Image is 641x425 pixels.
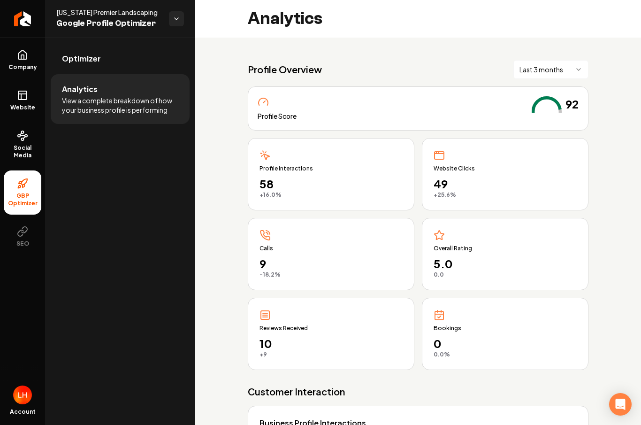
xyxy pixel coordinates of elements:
[259,325,403,332] span: Reviews Received
[259,165,403,172] span: Profile Interactions
[434,176,577,191] span: 49
[13,386,32,404] img: Luis Hernandez
[62,96,178,115] span: View a complete breakdown of how your business profile is performing
[565,96,579,121] div: 92
[434,256,577,271] span: 5.0
[434,325,577,332] span: Bookings
[434,351,577,358] div: 0.0%
[434,271,577,278] div: 0.0
[434,336,577,351] span: 0
[4,123,41,167] a: Social Media
[258,111,297,121] span: Profile Score
[259,336,403,351] span: 10
[5,63,41,71] span: Company
[62,53,101,64] span: Optimizer
[62,84,98,95] span: Analytics
[259,351,403,358] div: +9
[259,271,403,278] div: -18.2%
[248,63,322,76] span: Profile Overview
[4,82,41,119] a: Website
[51,44,190,74] a: Optimizer
[56,17,161,30] span: Google Profile Optimizer
[13,386,32,404] button: Open user button
[4,218,41,255] button: SEO
[259,176,403,191] span: 58
[434,191,577,199] div: +25.6%
[10,408,36,416] span: Account
[259,191,403,199] div: +16.0%
[4,192,41,207] span: GBP Optimizer
[13,240,33,247] span: SEO
[434,165,577,172] span: Website Clicks
[7,104,39,111] span: Website
[4,42,41,78] a: Company
[56,8,161,17] span: [US_STATE] Premier Landscaping
[4,144,41,159] span: Social Media
[259,256,403,271] span: 9
[14,11,31,26] img: Rebolt Logo
[248,9,322,28] h2: Analytics
[259,245,403,252] span: Calls
[248,385,588,398] span: Customer Interaction
[609,393,632,416] div: Open Intercom Messenger
[434,245,577,252] span: Overall Rating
